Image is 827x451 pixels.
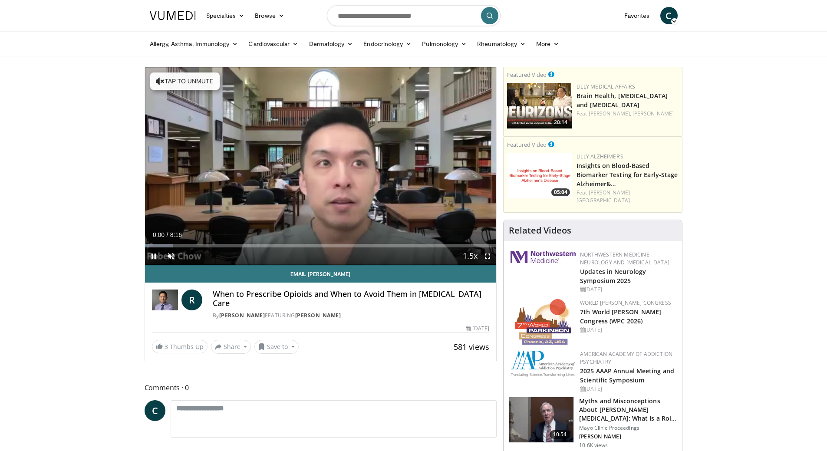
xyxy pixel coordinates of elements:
span: 8:16 [170,231,182,238]
a: [PERSON_NAME] [295,312,341,319]
p: Mayo Clinic Proceedings [579,425,677,431]
video-js: Video Player [145,67,497,265]
a: Lilly Alzheimer’s [577,153,623,160]
button: Save to [254,340,299,354]
a: Endocrinology [358,35,417,53]
button: Unmute [162,247,180,265]
a: Brain Health, [MEDICAL_DATA] and [MEDICAL_DATA] [577,92,668,109]
a: 05:04 [507,153,572,198]
img: 2a462fb6-9365-492a-ac79-3166a6f924d8.png.150x105_q85_autocrop_double_scale_upscale_version-0.2.jpg [511,251,576,263]
button: Fullscreen [479,247,496,265]
div: [DATE] [580,326,675,334]
a: [PERSON_NAME], [589,110,631,117]
h4: Related Videos [509,225,571,236]
a: Cardiovascular [243,35,303,53]
a: Allergy, Asthma, Immunology [145,35,244,53]
a: C [145,400,165,421]
a: Browse [250,7,290,24]
img: dd4ea4d2-548e-40e2-8487-b77733a70694.150x105_q85_crop-smart_upscale.jpg [509,397,573,442]
a: 3 Thumbs Up [152,340,208,353]
img: VuMedi Logo [150,11,196,20]
div: Progress Bar [145,244,497,247]
small: Featured Video [507,141,547,148]
input: Search topics, interventions [327,5,501,26]
button: Share [211,340,251,354]
img: ca157f26-4c4a-49fd-8611-8e91f7be245d.png.150x105_q85_crop-smart_upscale.jpg [507,83,572,128]
a: [PERSON_NAME] [633,110,674,117]
span: 3 [165,342,168,351]
a: Favorites [619,7,655,24]
a: [PERSON_NAME] [219,312,265,319]
a: More [531,35,564,53]
a: World [PERSON_NAME] Congress [580,299,671,306]
img: 89d2bcdb-a0e3-4b93-87d8-cca2ef42d978.png.150x105_q85_crop-smart_upscale.png [507,153,572,198]
button: Playback Rate [461,247,479,265]
div: [DATE] [580,385,675,393]
a: R [181,290,202,310]
h4: When to Prescribe Opioids and When to Avoid Them in [MEDICAL_DATA] Care [213,290,489,308]
a: Updates in Neurology Symposium 2025 [580,267,646,285]
img: f7c290de-70ae-47e0-9ae1-04035161c232.png.150x105_q85_autocrop_double_scale_upscale_version-0.2.png [511,350,576,377]
a: [PERSON_NAME][GEOGRAPHIC_DATA] [577,189,630,204]
button: Pause [145,247,162,265]
p: 10.6K views [579,442,608,449]
h3: Myths and Misconceptions About [PERSON_NAME][MEDICAL_DATA]: What Is a Role of … [579,397,677,423]
a: Dermatology [304,35,359,53]
a: 7th World [PERSON_NAME] Congress (WPC 2026) [580,308,661,325]
a: Lilly Medical Affairs [577,83,635,90]
div: Feat. [577,110,679,118]
a: 20:14 [507,83,572,128]
span: Comments 0 [145,382,497,393]
span: 20:14 [551,119,570,126]
a: Email [PERSON_NAME] [145,265,497,283]
p: [PERSON_NAME] [579,433,677,440]
a: Specialties [201,7,250,24]
div: By FEATURING [213,312,489,319]
span: / [167,231,168,238]
div: [DATE] [580,286,675,293]
a: Pulmonology [417,35,472,53]
a: C [660,7,678,24]
button: Tap to unmute [150,72,220,90]
span: 0:00 [153,231,165,238]
a: American Academy of Addiction Psychiatry [580,350,672,365]
a: 2025 AAAP Annual Meeting and Scientific Symposium [580,367,674,384]
div: Feat. [577,189,679,204]
span: 05:04 [551,188,570,196]
img: 16fe1da8-a9a0-4f15-bd45-1dd1acf19c34.png.150x105_q85_autocrop_double_scale_upscale_version-0.2.png [515,299,571,345]
a: Rheumatology [472,35,531,53]
a: 10:54 Myths and Misconceptions About [PERSON_NAME][MEDICAL_DATA]: What Is a Role of … Mayo Clinic... [509,397,677,449]
div: [DATE] [466,325,489,332]
img: Dr. Robert Chow [152,290,178,310]
a: Insights on Blood-Based Biomarker Testing for Early-Stage Alzheimer&… [577,161,678,188]
span: 10:54 [550,430,570,439]
small: Featured Video [507,71,547,79]
span: 581 views [454,342,489,352]
a: Northwestern Medicine Neurology and [MEDICAL_DATA] [580,251,669,266]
